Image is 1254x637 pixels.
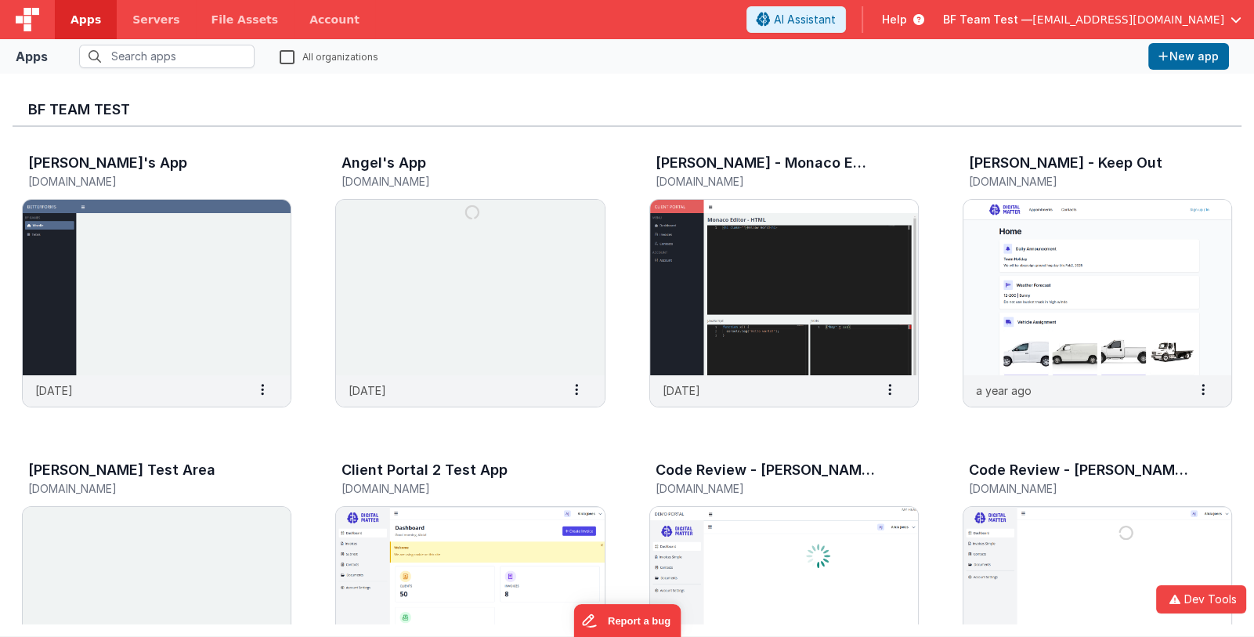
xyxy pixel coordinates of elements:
p: [DATE] [349,382,386,399]
h5: [DOMAIN_NAME] [969,176,1193,187]
h3: Code Review - [PERSON_NAME] [969,462,1188,478]
span: Servers [132,12,179,27]
p: a year ago [976,382,1032,399]
button: Dev Tools [1156,585,1246,613]
h5: [DOMAIN_NAME] [28,483,252,494]
h5: [DOMAIN_NAME] [656,176,880,187]
button: BF Team Test — [EMAIL_ADDRESS][DOMAIN_NAME] [943,12,1241,27]
iframe: Marker.io feedback button [573,604,681,637]
label: All organizations [280,49,378,63]
h5: [DOMAIN_NAME] [28,176,252,187]
h5: [DOMAIN_NAME] [656,483,880,494]
h3: [PERSON_NAME] - Monaco Editor Test [656,155,875,171]
span: AI Assistant [774,12,836,27]
span: BF Team Test — [943,12,1032,27]
p: [DATE] [663,382,700,399]
input: Search apps [79,45,255,68]
h5: [DOMAIN_NAME] [342,176,566,187]
h5: [DOMAIN_NAME] [342,483,566,494]
span: Apps [70,12,101,27]
h3: Client Portal 2 Test App [342,462,508,478]
span: Help [882,12,907,27]
h3: [PERSON_NAME]'s App [28,155,187,171]
div: Apps [16,47,48,66]
h3: BF Team Test [28,102,1226,118]
h3: Angel's App [342,155,426,171]
span: [EMAIL_ADDRESS][DOMAIN_NAME] [1032,12,1224,27]
button: New app [1148,43,1229,70]
h3: [PERSON_NAME] Test Area [28,462,215,478]
span: File Assets [211,12,279,27]
p: [DATE] [35,382,73,399]
h5: [DOMAIN_NAME] [969,483,1193,494]
h3: Code Review - [PERSON_NAME] [656,462,875,478]
button: AI Assistant [746,6,846,33]
h3: [PERSON_NAME] - Keep Out [969,155,1162,171]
